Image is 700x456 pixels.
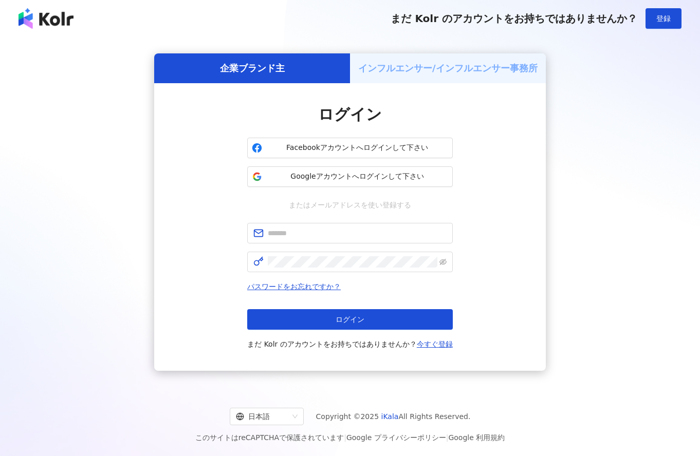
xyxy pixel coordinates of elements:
span: またはメールアドレスを使い登録する [282,199,418,211]
h5: インフルエンサー/インフルエンサー事務所 [358,62,538,74]
button: Facebookアカウントへログインして下さい [247,138,453,158]
button: Googleアカウントへログインして下さい [247,166,453,187]
a: 今すぐ登録 [417,340,453,348]
a: iKala [381,412,399,421]
span: まだ Kolr のアカウントをお持ちではありませんか？ [247,338,453,350]
div: 日本語 [236,408,288,425]
span: | [446,433,449,442]
img: logo [19,8,73,29]
span: まだ Kolr のアカウントをお持ちではありませんか？ [391,12,637,25]
a: パスワードをお忘れですか？ [247,282,341,291]
span: eye-invisible [439,258,447,265]
a: Google プライバシーポリシー [346,433,446,442]
span: Facebookアカウントへログインして下さい [266,143,448,153]
h5: 企業ブランド主 [220,62,285,74]
button: ログイン [247,309,453,330]
span: ログイン [318,105,382,123]
span: ログイン [336,315,364,324]
a: Google 利用規約 [448,433,505,442]
span: | [344,433,346,442]
span: Googleアカウントへログインして下さい [266,172,448,182]
span: 登録 [656,14,671,23]
span: このサイトはreCAPTCHAで保護されています [195,431,505,444]
span: Copyright © 2025 All Rights Reserved. [316,410,471,423]
button: 登録 [646,8,681,29]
